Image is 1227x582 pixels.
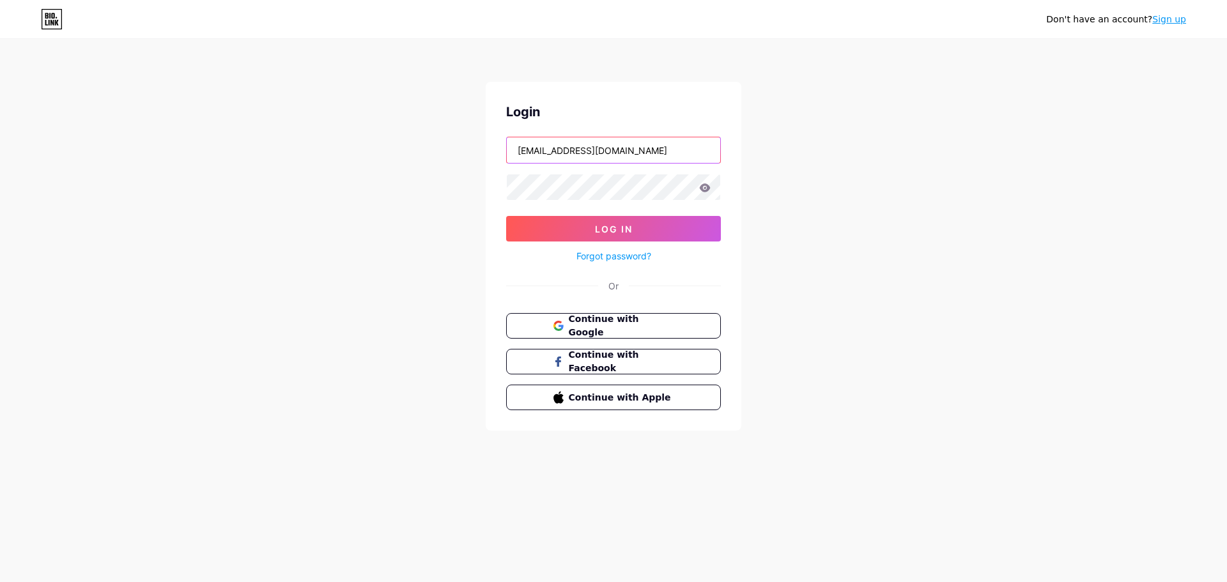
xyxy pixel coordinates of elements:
a: Forgot password? [576,249,651,263]
span: Continue with Apple [569,391,674,404]
span: Log In [595,224,633,234]
input: Username [507,137,720,163]
span: Continue with Google [569,312,674,339]
span: Continue with Facebook [569,348,674,375]
button: Continue with Google [506,313,721,339]
button: Continue with Facebook [506,349,721,374]
a: Sign up [1152,14,1186,24]
div: Don't have an account? [1046,13,1186,26]
button: Log In [506,216,721,241]
div: Login [506,102,721,121]
div: Or [608,279,619,293]
button: Continue with Apple [506,385,721,410]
